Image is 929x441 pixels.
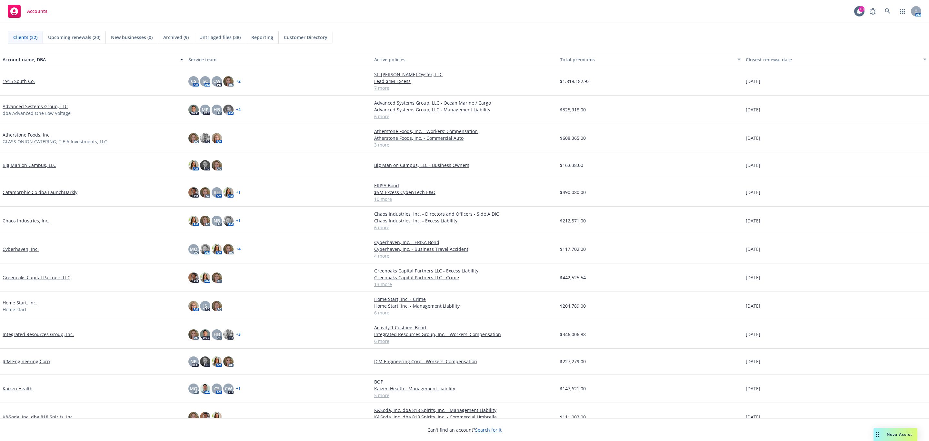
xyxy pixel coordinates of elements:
span: GLASS ONION CATERING; T.E.A Investments, LLC [3,138,107,145]
a: 13 more [374,281,555,288]
a: Integrated Resources Group, Inc. - Workers' Compensation [374,331,555,338]
a: Advanced Systems Group, LLC - Management Liability [374,106,555,113]
img: photo [188,160,199,170]
a: Chaos Industries, Inc. [3,217,49,224]
img: photo [223,356,234,367]
span: [DATE] [746,217,760,224]
span: CW [225,385,232,392]
a: ERISA Bond [374,182,555,189]
span: [DATE] [746,385,760,392]
span: HB [214,331,220,338]
span: $117,702.00 [560,246,586,252]
button: Total premiums [557,52,743,67]
span: JS [203,303,207,309]
a: 3 more [374,141,555,148]
a: Catamorphic Co dba LaunchDarkly [3,189,77,196]
a: Cyberhaven, Inc. - Business Travel Accident [374,246,555,252]
span: $1,818,182.93 [560,78,590,85]
a: Advanced Systems Group, LLC - Ocean Marine / Cargo [374,99,555,106]
span: [DATE] [746,106,760,113]
span: [DATE] [746,414,760,420]
span: CS [191,78,196,85]
span: HB [214,106,220,113]
a: 4 more [374,252,555,259]
button: Nova Assist [874,428,917,441]
span: Can't find an account? [427,426,502,433]
img: photo [200,216,210,226]
a: JCM Engineering Corp - Workers' Compensation [374,358,555,365]
a: Atherstone Foods, Inc. [3,131,51,138]
a: 10 more [374,196,555,202]
a: Activity 1 Customs Bond [374,324,555,331]
img: photo [212,272,222,283]
img: photo [188,133,199,143]
span: dba Advanced One Low Voltage [3,110,71,117]
img: photo [188,412,199,422]
span: $608,365.00 [560,135,586,141]
span: Upcoming renewals (20) [48,34,100,41]
a: Big Man on Campus, LLC [3,162,56,169]
a: Search [881,5,894,18]
a: Big Man on Campus, LLC - Business Owners [374,162,555,169]
span: [DATE] [746,135,760,141]
img: photo [223,187,234,198]
img: photo [212,356,222,367]
a: Lead $4M Excess [374,78,555,85]
img: photo [188,301,199,311]
a: 5 more [374,392,555,399]
a: 6 more [374,224,555,231]
span: BH [214,189,220,196]
img: photo [212,133,222,143]
span: $204,789.00 [560,303,586,309]
a: Chaos Industries, Inc. - Excess Liability [374,217,555,224]
a: Home Start, Inc. [3,299,37,306]
a: $5M Excess Cyber/Tech E&O [374,189,555,196]
a: Search for it [475,427,502,433]
div: Drag to move [874,428,882,441]
a: + 1 [236,219,241,223]
img: photo [200,187,210,198]
span: Archived (9) [163,34,189,41]
span: $442,525.54 [560,274,586,281]
span: [DATE] [746,78,760,85]
img: photo [188,272,199,283]
span: Clients (32) [13,34,37,41]
a: Advanced Systems Group, LLC [3,103,68,110]
span: [DATE] [746,358,760,365]
span: Accounts [27,9,47,14]
img: photo [188,105,199,115]
img: photo [200,244,210,254]
span: $16,638.00 [560,162,583,169]
span: [DATE] [746,189,760,196]
span: [DATE] [746,331,760,338]
img: photo [188,329,199,340]
img: photo [223,105,234,115]
a: 6 more [374,338,555,344]
a: + 4 [236,108,241,112]
img: photo [223,329,234,340]
a: K&Soda, Inc. dba 818 Spirits, Inc. [3,414,74,420]
button: Active policies [372,52,557,67]
a: Chaos Industries, Inc. - Directors and Officers - Side A DIC [374,210,555,217]
a: Atherstone Foods, Inc. - Workers' Compensation [374,128,555,135]
span: Customer Directory [284,34,327,41]
a: Greenoaks Capital Partners LLC [3,274,70,281]
button: Closest renewal date [743,52,929,67]
a: + 3 [236,333,241,336]
span: NB [214,217,220,224]
a: + 1 [236,190,241,194]
span: $147,621.00 [560,385,586,392]
img: photo [200,272,210,283]
img: photo [200,384,210,394]
img: photo [188,216,199,226]
img: photo [200,133,210,143]
a: Greenoaks Capital Partners LLC - Excess Liability [374,267,555,274]
img: photo [200,160,210,170]
span: NP [190,358,197,365]
a: 6 more [374,309,555,316]
span: [DATE] [746,274,760,281]
span: CW [213,78,220,85]
img: photo [223,76,234,87]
